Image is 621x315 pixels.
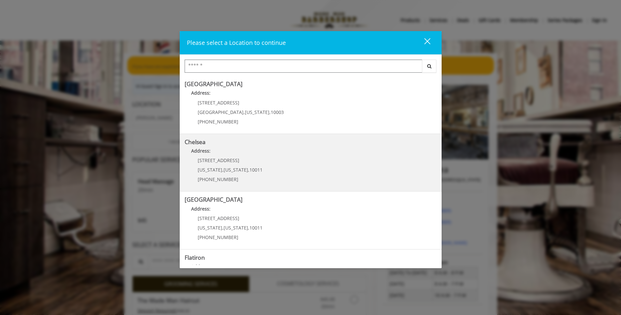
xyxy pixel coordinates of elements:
[198,225,222,231] span: [US_STATE]
[191,90,210,96] b: Address:
[269,109,271,115] span: ,
[249,167,263,173] span: 10011
[249,225,263,231] span: 10011
[198,109,244,115] span: [GEOGRAPHIC_DATA]
[198,100,239,106] span: [STREET_ADDRESS]
[198,119,238,125] span: [PHONE_NUMBER]
[244,109,245,115] span: ,
[198,234,238,240] span: [PHONE_NUMBER]
[245,109,269,115] span: [US_STATE]
[224,225,248,231] span: [US_STATE]
[185,60,422,73] input: Search Center
[185,60,437,76] div: Center Select
[191,206,210,212] b: Address:
[198,176,238,182] span: [PHONE_NUMBER]
[191,263,210,269] b: Address:
[191,148,210,154] b: Address:
[224,167,248,173] span: [US_STATE]
[185,195,243,203] b: [GEOGRAPHIC_DATA]
[187,39,286,46] span: Please select a Location to continue
[185,253,205,261] b: Flatiron
[185,80,243,88] b: [GEOGRAPHIC_DATA]
[222,225,224,231] span: ,
[198,215,239,221] span: [STREET_ADDRESS]
[185,138,206,146] b: Chelsea
[412,36,434,49] button: close dialog
[198,157,239,163] span: [STREET_ADDRESS]
[271,109,284,115] span: 10003
[248,167,249,173] span: ,
[198,167,222,173] span: [US_STATE]
[248,225,249,231] span: ,
[426,64,433,68] i: Search button
[222,167,224,173] span: ,
[417,38,430,47] div: close dialog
